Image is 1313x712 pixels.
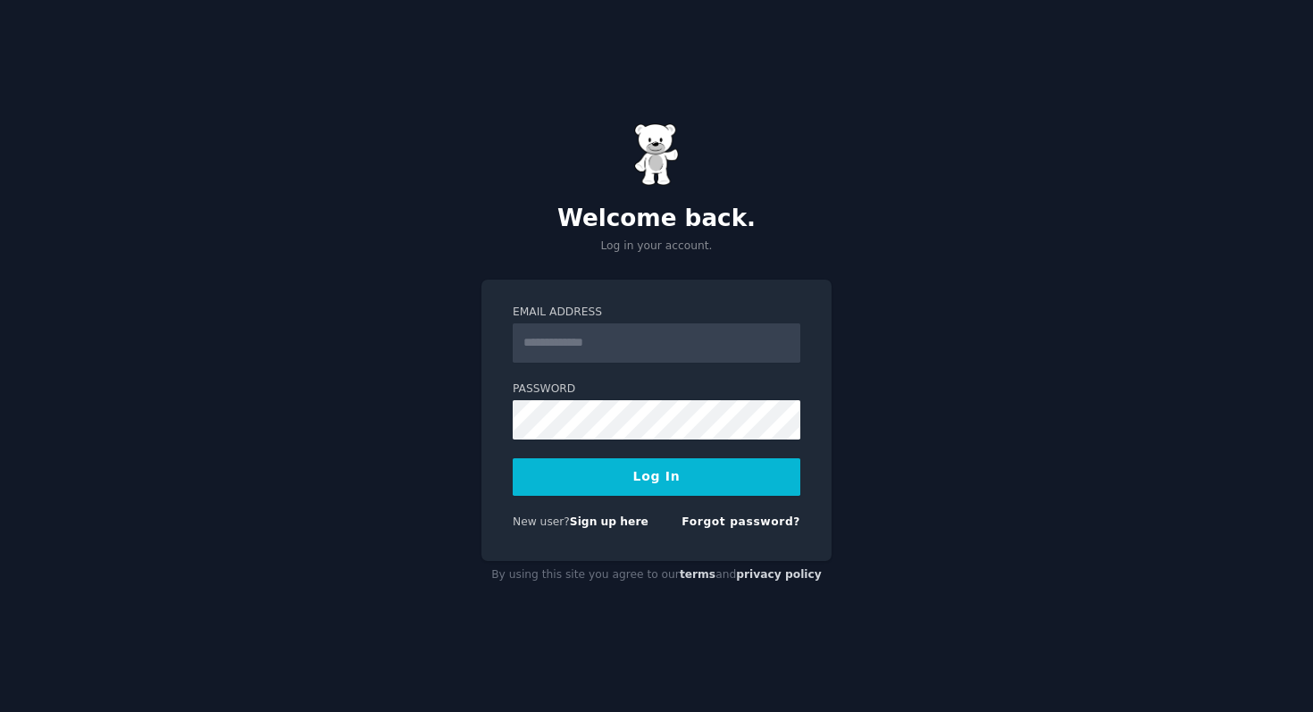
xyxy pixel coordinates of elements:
a: Sign up here [570,515,648,528]
img: Gummy Bear [634,123,679,186]
button: Log In [513,458,800,496]
a: terms [680,568,715,581]
label: Password [513,381,800,398]
a: privacy policy [736,568,822,581]
a: Forgot password? [682,515,800,528]
span: New user? [513,515,570,528]
p: Log in your account. [481,239,832,255]
label: Email Address [513,305,800,321]
h2: Welcome back. [481,205,832,233]
div: By using this site you agree to our and [481,561,832,590]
